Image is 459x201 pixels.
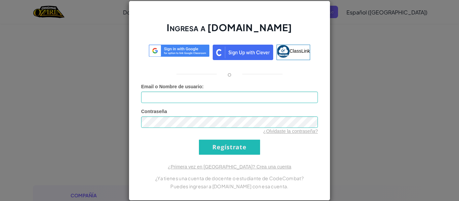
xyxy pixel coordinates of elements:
[141,84,202,89] span: Email o Nombre de usuario
[227,70,232,78] p: o
[141,109,167,114] span: Contraseña
[199,140,260,155] input: Regístrate
[168,164,291,169] a: ¿Primera vez en [GEOGRAPHIC_DATA]? Crea una cuenta
[213,45,273,60] img: clever_sso_button@2x.png
[277,45,290,58] img: classlink-logo-small.png
[149,45,209,57] img: log-in-google-sso.svg
[141,174,318,182] p: ¿Ya tienes una cuenta de docente o estudiante de CodeCombat?
[290,48,310,53] span: ClassLink
[141,83,204,90] label: :
[141,21,318,41] h2: Ingresa a [DOMAIN_NAME]
[263,129,318,134] a: ¿Olvidaste la contraseña?
[141,182,318,190] p: Puedes ingresar a [DOMAIN_NAME] con esa cuenta.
